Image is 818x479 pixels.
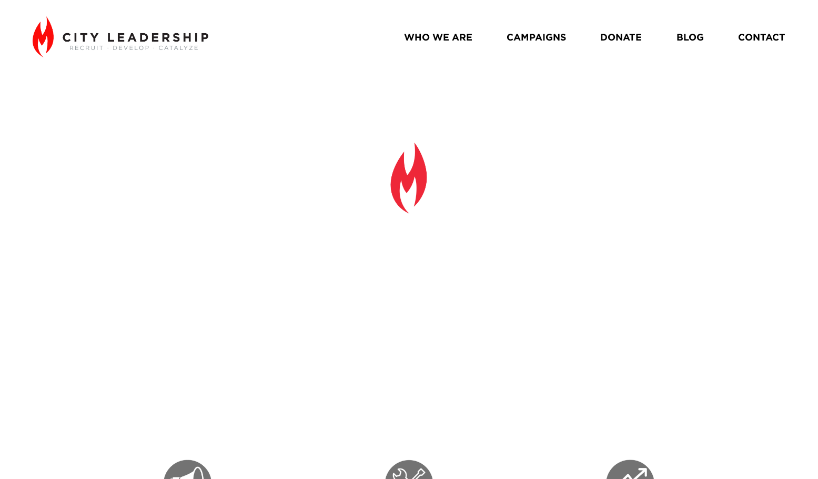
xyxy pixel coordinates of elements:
a: DONATE [600,27,642,46]
a: CONTACT [738,27,785,46]
a: CAMPAIGNS [507,27,566,46]
a: BLOG [676,27,704,46]
img: City Leadership - Recruit. Develop. Catalyze. [33,16,208,57]
strong: Everything Rises and Falls on Leadership [179,220,649,323]
a: WHO WE ARE [404,27,472,46]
